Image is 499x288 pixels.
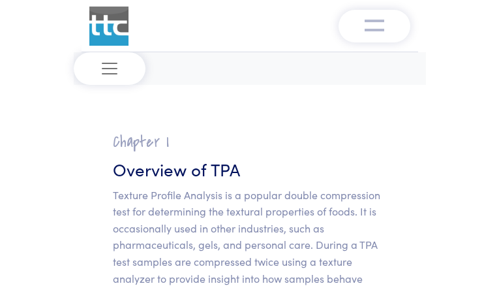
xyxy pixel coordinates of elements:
h2: Chapter I [113,132,387,152]
button: Toggle navigation [74,52,145,85]
button: Toggle navigation [339,10,410,42]
img: menu-v1.0.png [365,16,384,32]
h3: Overview of TPA [113,157,387,181]
img: ttc_logo_1x1_v1.0.png [89,7,129,46]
